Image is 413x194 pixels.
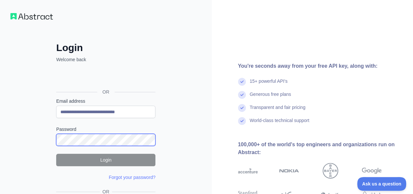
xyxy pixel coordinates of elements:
img: Workflow [10,13,53,20]
div: Transparent and fair pricing [250,104,306,117]
img: google [362,163,382,179]
h2: Login [56,42,155,54]
label: Password [56,126,155,132]
img: accenture [238,163,258,179]
img: nokia [279,163,299,179]
div: World-class technical support [250,117,310,130]
img: check mark [238,78,246,86]
div: You're seconds away from your free API key, along with: [238,62,403,70]
img: check mark [238,104,246,112]
iframe: Sign in with Google Button [53,70,157,84]
img: check mark [238,91,246,99]
div: 100,000+ of the world's top engineers and organizations run on Abstract: [238,141,403,156]
span: OR [97,89,115,95]
div: Generous free plans [250,91,291,104]
div: 15+ powerful API's [250,78,288,91]
p: Welcome back [56,56,155,63]
iframe: Toggle Customer Support [357,177,406,191]
img: check mark [238,117,246,125]
img: bayer [323,163,338,179]
a: Forgot your password? [109,175,155,180]
button: Login [56,154,155,166]
label: Email address [56,98,155,104]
